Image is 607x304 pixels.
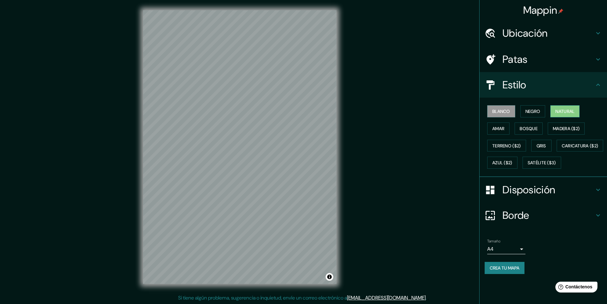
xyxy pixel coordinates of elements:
[492,143,521,149] font: Terreno ($2)
[490,265,519,271] font: Crea tu mapa
[480,47,607,72] div: Patas
[523,157,561,169] button: Satélite ($3)
[502,26,548,40] font: Ubicación
[480,177,607,203] div: Disposición
[531,140,552,152] button: Gris
[428,294,429,301] font: .
[548,122,585,135] button: Madera ($2)
[485,262,524,274] button: Crea tu mapa
[550,279,600,297] iframe: Lanzador de widgets de ayuda
[487,157,517,169] button: Azul ($2)
[487,105,515,117] button: Blanco
[558,9,563,14] img: pin-icon.png
[562,143,598,149] font: Caricatura ($2)
[523,4,557,17] font: Mappin
[537,143,546,149] font: Gris
[520,105,546,117] button: Negro
[480,203,607,228] div: Borde
[528,160,556,166] font: Satélite ($3)
[502,53,528,66] font: Patas
[480,72,607,98] div: Estilo
[487,244,525,254] div: A4
[143,10,336,284] canvas: Mapa
[427,294,428,301] font: .
[492,108,510,114] font: Blanco
[502,183,555,196] font: Disposición
[487,122,509,135] button: Amar
[487,239,500,244] font: Tamaño
[515,122,543,135] button: Bosque
[480,20,607,46] div: Ubicación
[487,246,494,252] font: A4
[178,294,347,301] font: Si tiene algún problema, sugerencia o inquietud, envíe un correo electrónico a
[492,126,504,131] font: Amar
[347,294,426,301] a: [EMAIL_ADDRESS][DOMAIN_NAME]
[487,140,526,152] button: Terreno ($2)
[426,294,427,301] font: .
[550,105,580,117] button: Natural
[502,209,529,222] font: Borde
[492,160,512,166] font: Azul ($2)
[553,126,580,131] font: Madera ($2)
[326,273,333,281] button: Activar o desactivar atribución
[525,108,540,114] font: Negro
[555,108,574,114] font: Natural
[502,78,526,92] font: Estilo
[520,126,538,131] font: Bosque
[557,140,603,152] button: Caricatura ($2)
